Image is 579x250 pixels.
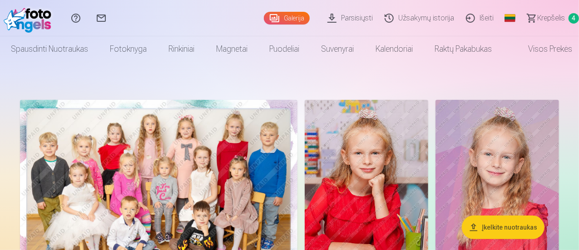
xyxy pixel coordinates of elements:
span: 4 [569,13,579,24]
span: Krepšelis [537,13,565,24]
a: Fotoknyga [99,36,158,62]
button: Įkelkite nuotraukas [462,216,544,239]
a: Magnetai [205,36,258,62]
a: Rinkiniai [158,36,205,62]
img: /fa2 [4,4,56,33]
a: Kalendoriai [365,36,424,62]
a: Suvenyrai [310,36,365,62]
a: Raktų pakabukas [424,36,503,62]
a: Puodeliai [258,36,310,62]
a: Galerija [264,12,310,25]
